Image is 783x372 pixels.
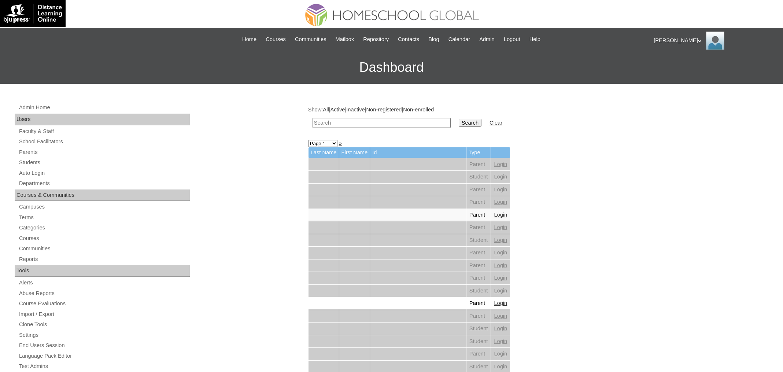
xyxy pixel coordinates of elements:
[18,299,190,308] a: Course Evaluations
[466,171,491,183] td: Student
[346,107,365,113] a: Inactive
[266,35,286,44] span: Courses
[466,247,491,259] td: Parent
[336,35,354,44] span: Mailbox
[466,209,491,221] td: Parent
[466,348,491,360] td: Parent
[425,35,443,44] a: Blog
[18,310,190,319] a: Import / Export
[18,127,190,136] a: Faculty & Staff
[459,119,481,127] input: Search
[494,250,507,255] a: Login
[295,35,326,44] span: Communities
[494,288,507,294] a: Login
[494,313,507,319] a: Login
[428,35,439,44] span: Blog
[359,35,392,44] a: Repository
[466,259,491,272] td: Parent
[466,184,491,196] td: Parent
[494,325,507,331] a: Login
[494,187,507,192] a: Login
[490,120,502,126] a: Clear
[466,335,491,348] td: Student
[363,35,389,44] span: Repository
[339,147,370,158] td: First Name
[494,161,507,167] a: Login
[18,289,190,298] a: Abuse Reports
[706,32,724,50] img: Ariane Ebuen
[18,179,190,188] a: Departments
[479,35,495,44] span: Admin
[466,147,491,158] td: Type
[529,35,540,44] span: Help
[242,35,256,44] span: Home
[494,224,507,230] a: Login
[494,199,507,205] a: Login
[18,169,190,178] a: Auto Login
[466,158,491,171] td: Parent
[494,364,507,369] a: Login
[466,285,491,297] td: Student
[239,35,260,44] a: Home
[494,262,507,268] a: Login
[15,114,190,125] div: Users
[466,297,491,310] td: Parent
[466,272,491,284] td: Parent
[445,35,474,44] a: Calendar
[494,351,507,357] a: Login
[494,174,507,180] a: Login
[339,140,342,146] a: »
[330,107,345,113] a: Active
[309,147,339,158] td: Last Name
[18,244,190,253] a: Communities
[313,118,451,128] input: Search
[18,148,190,157] a: Parents
[398,35,419,44] span: Contacts
[308,106,671,132] div: Show: | | | |
[18,213,190,222] a: Terms
[18,223,190,232] a: Categories
[403,107,434,113] a: Non-enrolled
[494,275,507,281] a: Login
[18,202,190,211] a: Campuses
[18,255,190,264] a: Reports
[370,147,466,158] td: Id
[262,35,289,44] a: Courses
[18,331,190,340] a: Settings
[466,310,491,323] td: Parent
[18,320,190,329] a: Clone Tools
[18,158,190,167] a: Students
[494,300,507,306] a: Login
[466,221,491,234] td: Parent
[323,107,329,113] a: All
[18,103,190,112] a: Admin Home
[448,35,470,44] span: Calendar
[526,35,544,44] a: Help
[4,4,62,23] img: logo-white.png
[18,278,190,287] a: Alerts
[504,35,520,44] span: Logout
[494,237,507,243] a: Login
[394,35,423,44] a: Contacts
[494,338,507,344] a: Login
[4,51,779,84] h3: Dashboard
[466,234,491,247] td: Student
[654,32,776,50] div: [PERSON_NAME]
[18,137,190,146] a: School Facilitators
[18,362,190,371] a: Test Admins
[332,35,358,44] a: Mailbox
[466,196,491,209] td: Parent
[494,212,507,218] a: Login
[15,189,190,201] div: Courses & Communities
[500,35,524,44] a: Logout
[366,107,402,113] a: Non-registered
[476,35,498,44] a: Admin
[466,323,491,335] td: Student
[15,265,190,277] div: Tools
[18,341,190,350] a: End Users Session
[18,351,190,361] a: Language Pack Editor
[291,35,330,44] a: Communities
[18,234,190,243] a: Courses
